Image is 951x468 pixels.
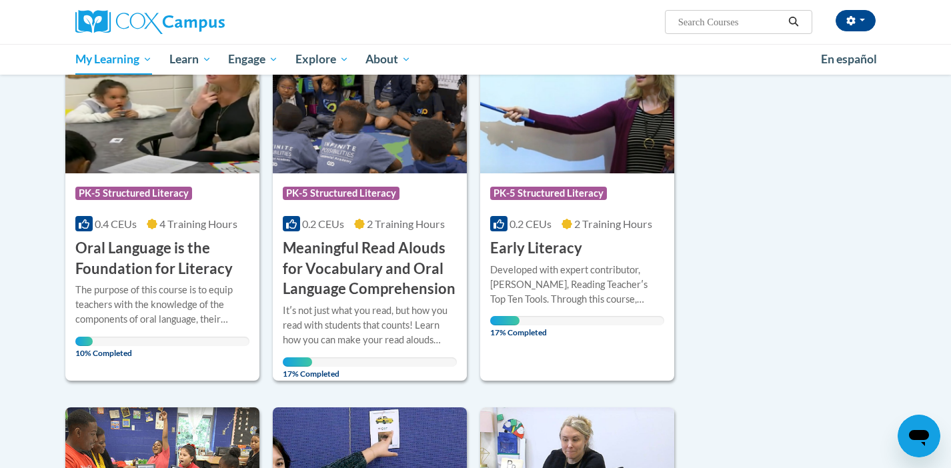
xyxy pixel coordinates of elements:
span: 0.4 CEUs [95,217,137,230]
span: My Learning [75,51,152,67]
a: En español [812,45,886,73]
span: 0.2 CEUs [302,217,344,230]
div: Itʹs not just what you read, but how you read with students that counts! Learn how you can make y... [283,303,457,347]
button: Account Settings [836,10,876,31]
span: En español [821,52,877,66]
div: Your progress [283,357,312,367]
span: Engage [228,51,278,67]
h3: Oral Language is the Foundation for Literacy [75,238,249,279]
a: Cox Campus [75,10,329,34]
a: About [357,44,420,75]
span: 17% Completed [283,357,312,379]
div: Main menu [55,44,896,75]
div: Your progress [490,316,520,325]
span: 10% Completed [75,337,93,358]
span: PK-5 Structured Literacy [490,187,607,200]
a: Course LogoPK-5 Structured Literacy0.2 CEUs2 Training Hours Meaningful Read Alouds for Vocabulary... [273,37,467,381]
input: Search Courses [677,14,784,30]
iframe: Button to launch messaging window [898,415,940,457]
div: Developed with expert contributor, [PERSON_NAME], Reading Teacherʹs Top Ten Tools. Through this c... [490,263,664,307]
button: Search [784,14,804,30]
img: Course Logo [273,37,467,173]
span: 4 Training Hours [159,217,237,230]
span: 2 Training Hours [574,217,652,230]
span: Explore [295,51,349,67]
a: Explore [287,44,357,75]
img: Cox Campus [75,10,225,34]
h3: Early Literacy [490,238,582,259]
span: 17% Completed [490,316,520,337]
img: Course Logo [480,37,674,173]
span: Learn [169,51,211,67]
span: PK-5 Structured Literacy [283,187,399,200]
h3: Meaningful Read Alouds for Vocabulary and Oral Language Comprehension [283,238,457,299]
div: Your progress [75,337,93,346]
a: Engage [219,44,287,75]
span: About [365,51,411,67]
a: Learn [161,44,220,75]
a: Course LogoPK-5 Structured Literacy0.2 CEUs2 Training Hours Early LiteracyDeveloped with expert c... [480,37,674,381]
img: Course Logo [65,37,259,173]
span: PK-5 Structured Literacy [75,187,192,200]
span: 0.2 CEUs [510,217,552,230]
span: 2 Training Hours [367,217,445,230]
a: Course LogoPK-5 Structured Literacy0.4 CEUs4 Training Hours Oral Language is the Foundation for L... [65,37,259,381]
a: My Learning [67,44,161,75]
div: The purpose of this course is to equip teachers with the knowledge of the components of oral lang... [75,283,249,327]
